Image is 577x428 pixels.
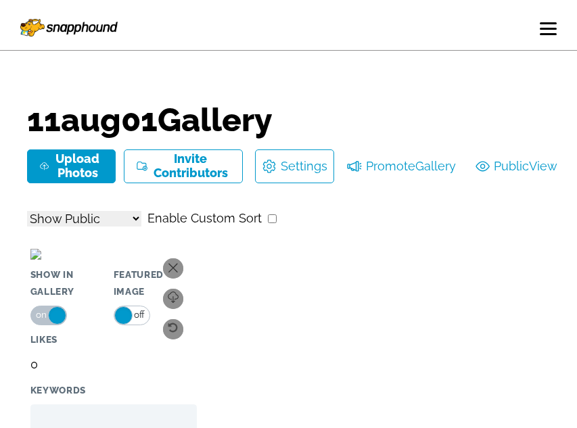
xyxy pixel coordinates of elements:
[30,249,41,260] img: 182130
[124,149,243,183] button: Invite Contributors
[340,149,463,183] li: Promote
[30,382,197,398] label: Keywords
[30,266,114,300] label: Show in Gallery
[36,306,48,324] span: on
[151,152,230,180] p: Invite Contributors
[114,266,197,300] label: Featured Image
[20,14,118,37] img: Snapphound Logo
[415,156,456,177] span: Gallery
[147,208,262,229] label: Enable Custom Sort
[476,156,557,177] a: PublicView
[30,331,114,348] label: Likes
[52,152,103,180] p: Upload Photos
[133,306,145,324] span: off
[30,354,114,375] p: 0
[27,149,116,183] button: Upload Photos
[281,156,327,177] a: Settings
[27,103,550,136] h1: 11aug01Gallery
[529,156,557,177] span: View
